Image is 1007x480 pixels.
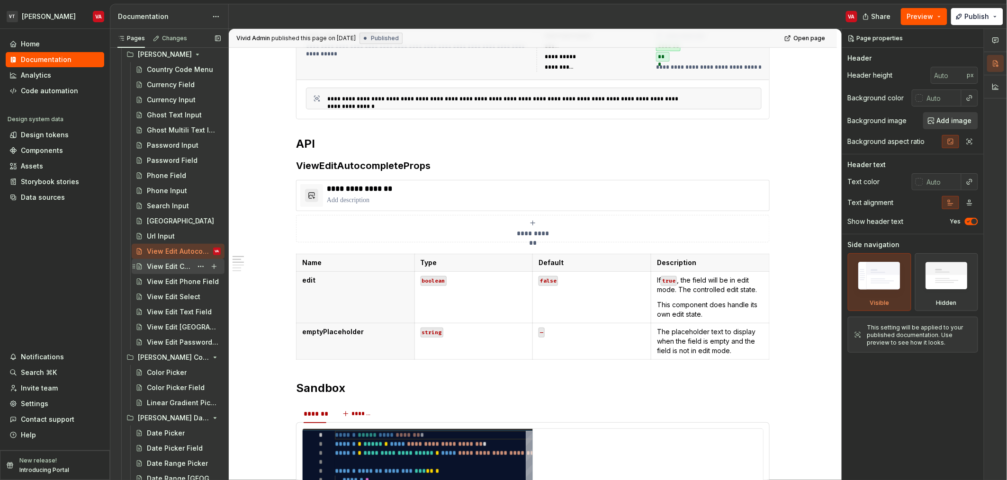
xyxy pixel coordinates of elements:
[132,77,225,92] a: Currency Field
[118,12,207,21] div: Documentation
[6,412,104,427] button: Contact support
[8,116,63,123] div: Design system data
[6,36,104,52] a: Home
[848,253,911,311] div: Visible
[21,55,72,64] div: Documentation
[6,68,104,83] a: Analytics
[147,428,185,438] div: Date Picker
[132,320,225,335] a: View Edit [GEOGRAPHIC_DATA]
[147,110,202,120] div: Ghost Text Input
[147,398,219,408] div: Linear Gradient Picker
[848,177,880,187] div: Text color
[867,324,972,347] div: This setting will be applied to your published documentation. Use preview to see how it looks.
[657,258,764,267] p: Description
[421,328,443,338] code: string
[21,383,58,393] div: Invite team
[132,365,225,380] a: Color Picker
[793,35,825,42] span: Open page
[147,125,219,135] div: Ghost Multili Text Input
[848,93,904,103] div: Background color
[132,395,225,410] a: Linear Gradient Picker
[21,39,40,49] div: Home
[147,95,196,105] div: Currency Input
[21,161,43,171] div: Assets
[6,427,104,443] button: Help
[22,12,76,21] div: [PERSON_NAME]
[147,216,214,226] div: [GEOGRAPHIC_DATA]
[132,304,225,320] a: View Edit Text Field
[132,229,225,244] a: Url Input
[132,62,225,77] a: Country Code Menu
[147,277,219,286] div: View Edit Phone Field
[138,353,209,362] div: [PERSON_NAME] Color Pickers
[848,160,886,169] div: Header text
[931,67,967,84] input: Auto
[296,381,770,396] h2: Sandbox
[147,201,189,211] div: Search Input
[271,35,356,42] div: published this page on [DATE]
[132,138,225,153] a: Password Input
[147,247,211,256] div: View Edit Autocomplete
[21,71,51,80] div: Analytics
[132,289,225,304] a: View Edit Select
[539,328,545,338] code: —
[661,276,677,286] code: true
[132,123,225,138] a: Ghost Multili Text Input
[147,307,212,317] div: View Edit Text Field
[937,116,972,125] span: Add image
[6,365,104,380] button: Search ⌘K
[147,383,205,392] div: Color Picker Field
[132,335,225,350] a: View Edit Password Field
[915,253,979,311] div: Hidden
[123,410,225,426] div: [PERSON_NAME] Date Time Pickers
[138,50,192,59] div: [PERSON_NAME]
[6,159,104,174] a: Assets
[858,8,897,25] button: Share
[19,466,69,474] p: Introducing Portal
[901,8,947,25] button: Preview
[923,173,962,190] input: Auto
[147,459,208,468] div: Date Range Picker
[147,338,219,347] div: View Edit Password Field
[421,258,527,267] p: Type
[870,299,889,307] div: Visible
[657,276,764,294] p: If , the field will be in edit mode. The controlled edit state.
[6,190,104,205] a: Data sources
[848,13,855,20] div: VA
[302,327,409,337] p: emptyPlaceholder
[296,137,315,151] strong: API
[6,396,104,411] a: Settings
[6,83,104,98] a: Code automation
[657,327,764,356] p: The placeholder text to display when the field is empty and the field is not in edit mode.
[2,6,108,27] button: VT[PERSON_NAME]VA
[132,456,225,471] a: Date Range Picker
[21,193,65,202] div: Data sources
[147,65,213,74] div: Country Code Menu
[147,186,187,196] div: Phone Input
[296,159,770,172] h3: ViewEditAutocompleteProps
[132,183,225,198] a: Phone Input
[421,276,447,286] code: boolean
[132,198,225,213] a: Search Input
[123,47,225,62] div: [PERSON_NAME]
[950,218,961,225] label: Yes
[872,12,891,21] span: Share
[848,137,925,146] div: Background aspect ratio
[967,71,974,79] p: px
[848,71,893,80] div: Header height
[21,415,74,424] div: Contact support
[147,80,195,89] div: Currency Field
[147,444,203,453] div: Date Picker Field
[923,89,962,107] input: Auto
[965,12,989,21] span: Publish
[147,171,186,180] div: Phone Field
[132,107,225,123] a: Ghost Text Input
[132,380,225,395] a: Color Picker Field
[21,430,36,440] div: Help
[848,53,872,63] div: Header
[123,350,225,365] div: [PERSON_NAME] Color Pickers
[95,13,102,20] div: VA
[21,177,79,187] div: Storybook stories
[848,198,894,207] div: Text alignment
[951,8,1003,25] button: Publish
